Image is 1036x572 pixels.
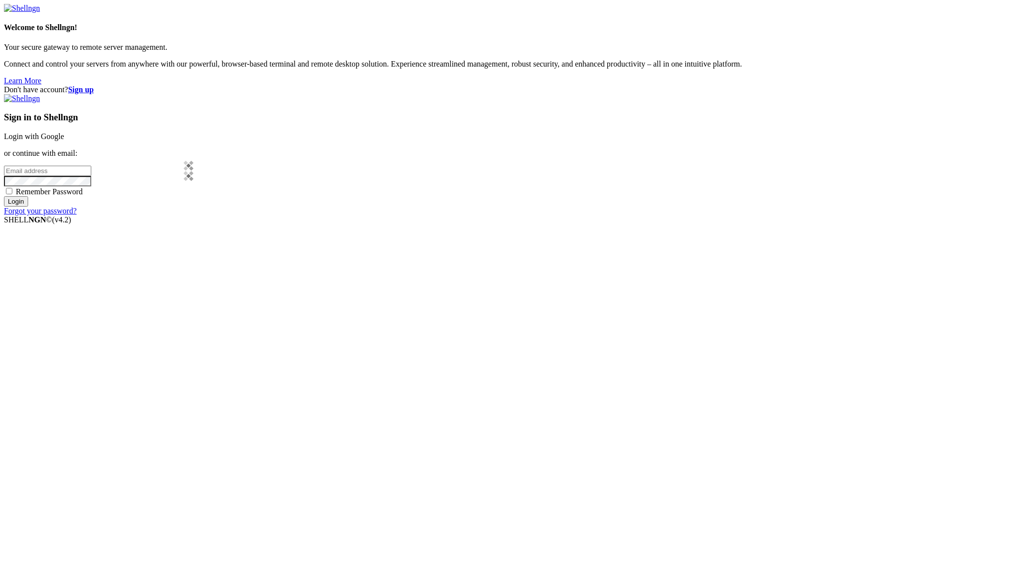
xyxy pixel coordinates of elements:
[4,166,91,176] input: Email address
[4,149,1032,158] p: or continue with email:
[4,85,1032,94] div: Don't have account?
[4,60,1032,69] p: Connect and control your servers from anywhere with our powerful, browser-based terminal and remo...
[4,23,1032,32] h4: Welcome to Shellngn!
[4,132,64,141] a: Login with Google
[29,215,46,224] b: NGN
[184,161,193,171] img: Sticky Password
[52,215,72,224] span: 4.2.0
[4,43,1032,52] p: Your secure gateway to remote server management.
[184,171,193,181] img: Sticky Password
[4,196,28,207] input: Login
[4,112,1032,123] h3: Sign in to Shellngn
[4,4,40,13] img: Shellngn
[4,94,40,103] img: Shellngn
[4,215,71,224] span: SHELL ©
[4,76,41,85] a: Learn More
[4,207,76,215] a: Forgot your password?
[6,188,12,194] input: Remember Password
[16,187,83,196] span: Remember Password
[68,85,94,94] a: Sign up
